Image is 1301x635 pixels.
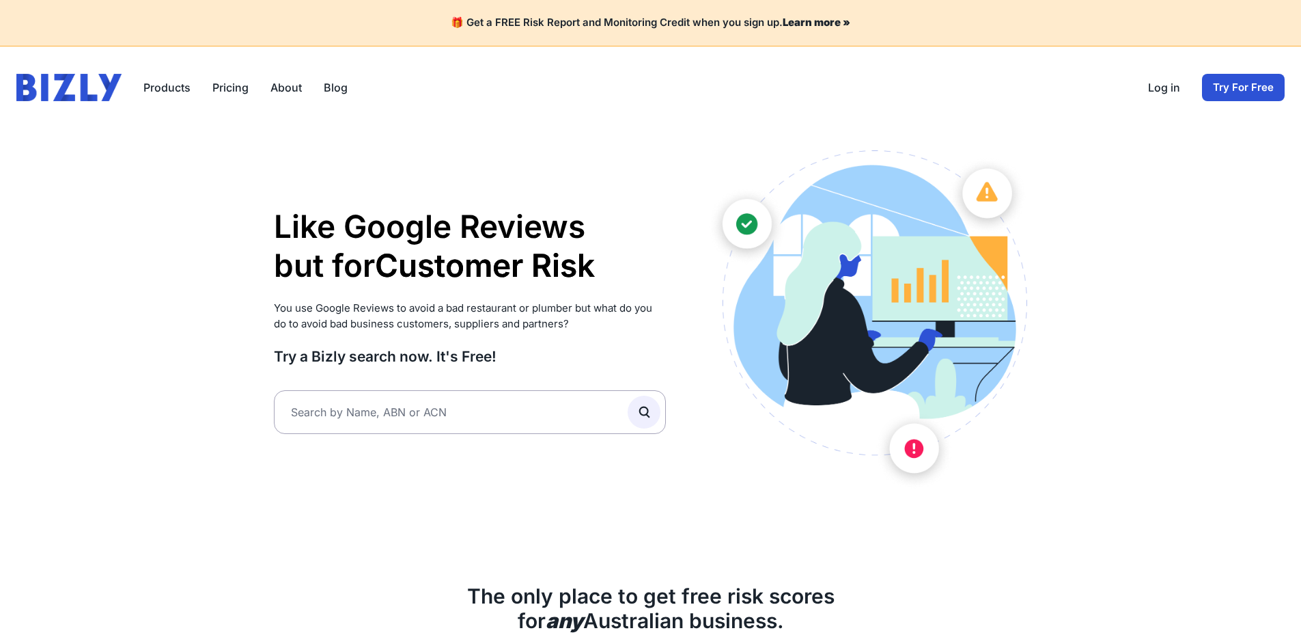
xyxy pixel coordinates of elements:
[783,16,850,29] a: Learn more »
[324,79,348,96] a: Blog
[546,608,583,633] b: any
[16,16,1285,29] h4: 🎁 Get a FREE Risk Report and Monitoring Credit when you sign up.
[274,584,1028,633] h2: The only place to get free risk scores for Australian business.
[212,79,249,96] a: Pricing
[274,301,667,332] p: You use Google Reviews to avoid a bad restaurant or plumber but what do you do to avoid bad busin...
[375,246,595,285] li: Customer Risk
[274,207,667,286] h1: Like Google Reviews but for
[1148,79,1180,96] a: Log in
[143,79,191,96] button: Products
[375,286,595,325] li: Supplier Risk
[1202,74,1285,101] a: Try For Free
[270,79,302,96] a: About
[274,390,667,434] input: Search by Name, ABN or ACN
[274,347,667,366] h3: Try a Bizly search now. It's Free!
